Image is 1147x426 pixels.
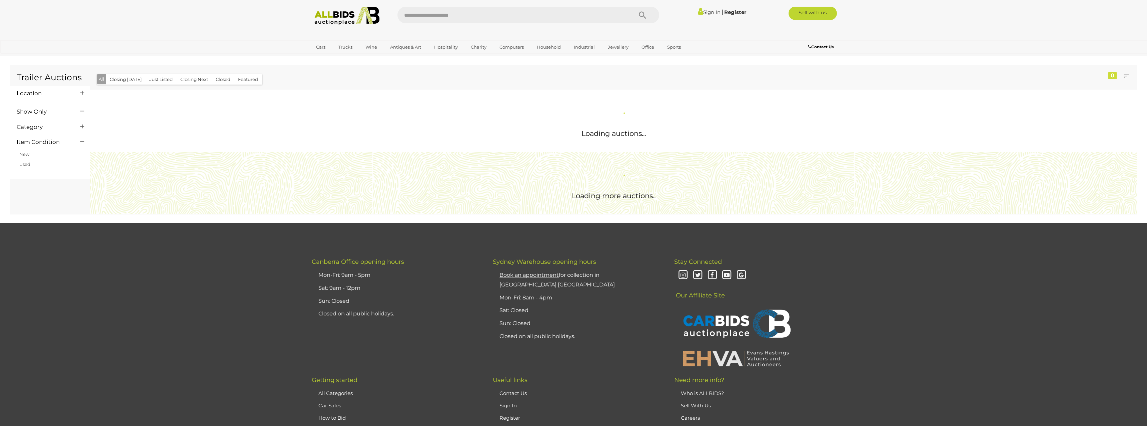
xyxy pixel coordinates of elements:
[499,272,559,278] u: Book an appointment
[466,42,491,53] a: Charity
[361,42,381,53] a: Wine
[674,376,724,384] span: Need more info?
[582,129,646,138] span: Loading auctions...
[499,272,615,288] a: Book an appointmentfor collection in [GEOGRAPHIC_DATA] [GEOGRAPHIC_DATA]
[212,74,234,85] button: Closed
[789,7,837,20] a: Sell with us
[386,42,425,53] a: Antiques & Art
[311,7,383,25] img: Allbids.com.au
[698,9,721,15] a: Sign In
[663,42,685,53] a: Sports
[499,415,520,421] a: Register
[498,304,657,317] li: Sat: Closed
[736,269,747,281] i: Google
[318,402,341,409] a: Car Sales
[176,74,212,85] button: Closing Next
[317,269,476,282] li: Mon-Fri: 9am - 5pm
[493,376,527,384] span: Useful links
[106,74,146,85] button: Closing [DATE]
[318,415,346,421] a: How to Bid
[681,390,724,396] a: Who is ALLBIDS?
[17,124,70,130] h4: Category
[674,282,725,299] span: Our Affiliate Site
[317,295,476,308] li: Sun: Closed
[498,330,657,343] li: Closed on all public holidays.
[498,291,657,304] li: Mon-Fri: 8am - 4pm
[317,282,476,295] li: Sat: 9am - 12pm
[97,74,106,84] button: All
[430,42,462,53] a: Hospitality
[604,42,633,53] a: Jewellery
[317,307,476,320] li: Closed on all public holidays.
[674,258,722,265] span: Stay Connected
[495,42,528,53] a: Computers
[1108,72,1117,79] div: 0
[17,73,83,82] h1: Trailer Auctions
[808,43,835,51] a: Contact Us
[572,192,656,200] span: Loading more auctions..
[312,42,330,53] a: Cars
[707,269,718,281] i: Facebook
[19,162,30,167] a: Used
[681,402,711,409] a: Sell With Us
[569,42,599,53] a: Industrial
[334,42,357,53] a: Trucks
[318,390,353,396] a: All Categories
[722,8,723,16] span: |
[498,317,657,330] li: Sun: Closed
[724,9,746,15] a: Register
[532,42,565,53] a: Household
[493,258,596,265] span: Sydney Warehouse opening hours
[637,42,659,53] a: Office
[234,74,262,85] button: Featured
[312,53,368,64] a: [GEOGRAPHIC_DATA]
[499,402,517,409] a: Sign In
[312,258,404,265] span: Canberra Office opening hours
[626,7,659,23] button: Search
[17,139,70,145] h4: Item Condition
[312,376,357,384] span: Getting started
[808,44,834,49] b: Contact Us
[19,152,29,157] a: New
[678,269,689,281] i: Instagram
[679,350,793,367] img: EHVA | Evans Hastings Valuers and Auctioneers
[499,390,527,396] a: Contact Us
[692,269,704,281] i: Twitter
[721,269,733,281] i: Youtube
[681,415,700,421] a: Careers
[145,74,177,85] button: Just Listed
[17,90,70,97] h4: Location
[17,109,70,115] h4: Show Only
[679,302,793,346] img: CARBIDS Auctionplace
